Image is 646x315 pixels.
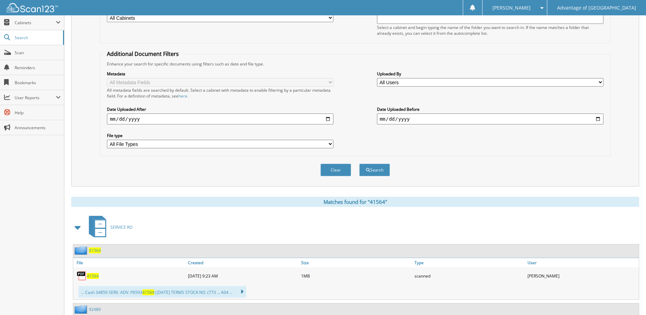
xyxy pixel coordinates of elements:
legend: Additional Document Filters [104,50,182,58]
img: scan123-logo-white.svg [7,3,58,12]
span: Cabinets [15,20,56,26]
label: Uploaded By [377,71,603,77]
button: Search [359,164,390,176]
label: Date Uploaded Before [377,106,603,112]
span: SERVICE RO [110,224,132,230]
img: folder2.png [75,305,89,314]
div: Enhance your search for specific documents using filters such as date and file type. [104,61,606,67]
a: SERVICE RO [85,214,132,241]
div: [DATE] 9:23 AM [186,269,299,283]
img: PDF.png [77,271,87,281]
button: Clear [320,164,351,176]
span: [PERSON_NAME] [492,6,531,10]
a: Type [413,258,526,267]
span: User Reports [15,95,56,101]
span: Bookmarks [15,80,61,86]
div: 1MB [299,269,412,283]
input: start [107,114,333,124]
a: User [526,258,639,267]
span: Announcements [15,125,61,131]
input: end [377,114,603,124]
div: scanned [413,269,526,283]
a: here [178,93,187,99]
span: Help [15,110,61,116]
label: File type [107,133,333,138]
div: Select a cabinet and begin typing the name of the folder you want to search in. If the name match... [377,25,603,36]
a: 41564 [87,273,99,279]
label: Date Uploaded After [107,106,333,112]
a: 92489 [89,306,101,312]
a: 41564 [89,247,101,253]
span: Advantage of [GEOGRAPHIC_DATA] [557,6,636,10]
iframe: Chat Widget [612,282,646,315]
a: Size [299,258,412,267]
span: 41564 [142,289,154,295]
a: Created [186,258,299,267]
span: Search [15,35,60,41]
img: folder2.png [75,246,89,255]
div: All metadata fields are searched by default. Select a cabinet with metadata to enable filtering b... [107,87,333,99]
div: [PERSON_NAME] [526,269,639,283]
div: Matches found for "41564" [71,197,639,207]
span: Scan [15,50,61,56]
label: Metadata [107,71,333,77]
span: Reminders [15,65,61,71]
a: File [73,258,186,267]
div: ... Cash 34859 SERV. ADV. P6593 |[DATE] TERMS STOCK NO. (773 ... A04 ... [78,286,246,298]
